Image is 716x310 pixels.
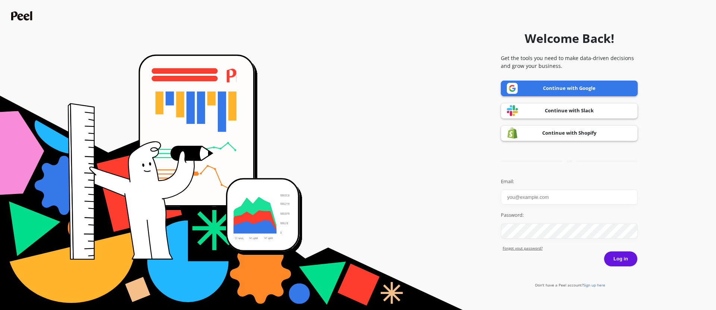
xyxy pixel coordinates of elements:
img: Shopify logo [507,127,518,139]
input: you@example.com [501,190,638,205]
div: or [501,159,638,164]
a: Forgot yout password? [503,245,638,251]
img: Peel [11,11,34,21]
label: Password: [501,212,638,219]
label: Email: [501,178,638,185]
a: Continue with Shopify [501,125,638,141]
span: Sign up here [583,282,605,288]
p: Get the tools you need to make data-driven decisions and grow your business. [501,54,638,70]
button: Log in [604,251,638,267]
a: Don't have a Peel account?Sign up here [535,282,605,288]
img: Slack logo [507,105,518,116]
img: Google logo [507,83,518,94]
a: Continue with Slack [501,103,638,119]
h1: Welcome Back! [525,29,614,47]
a: Continue with Google [501,81,638,96]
